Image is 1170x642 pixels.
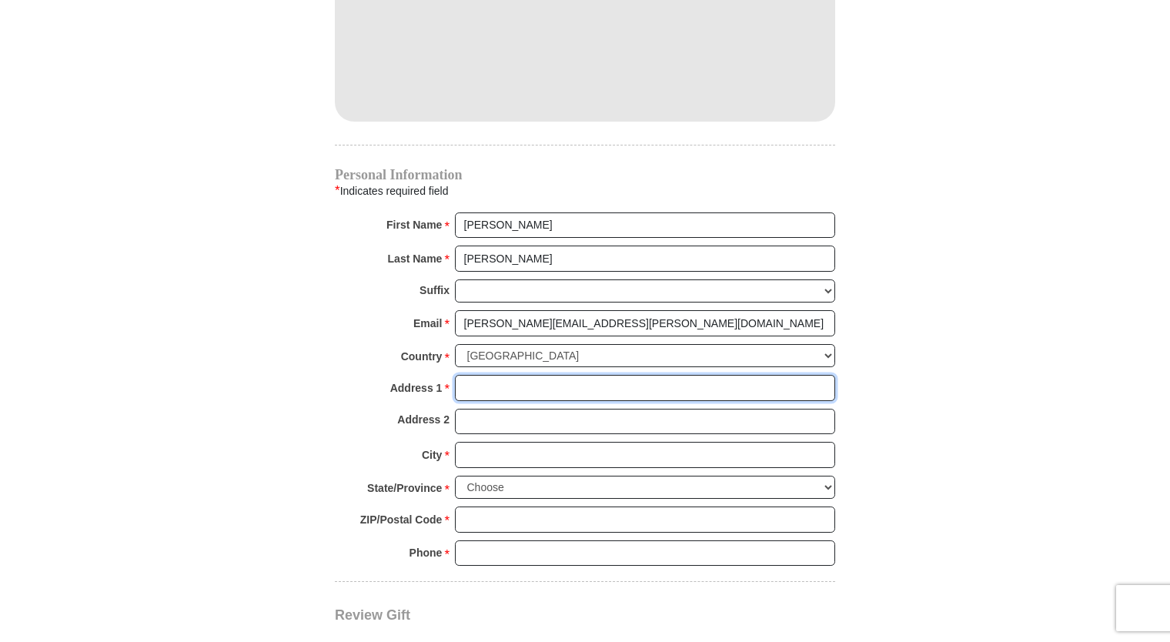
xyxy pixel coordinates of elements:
[335,169,835,181] h4: Personal Information
[360,509,443,530] strong: ZIP/Postal Code
[422,444,442,466] strong: City
[401,346,443,367] strong: Country
[388,248,443,269] strong: Last Name
[413,313,442,334] strong: Email
[386,214,442,236] strong: First Name
[390,377,443,399] strong: Address 1
[367,477,442,499] strong: State/Province
[335,181,835,201] div: Indicates required field
[420,279,450,301] strong: Suffix
[397,409,450,430] strong: Address 2
[409,542,443,563] strong: Phone
[335,607,410,623] span: Review Gift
